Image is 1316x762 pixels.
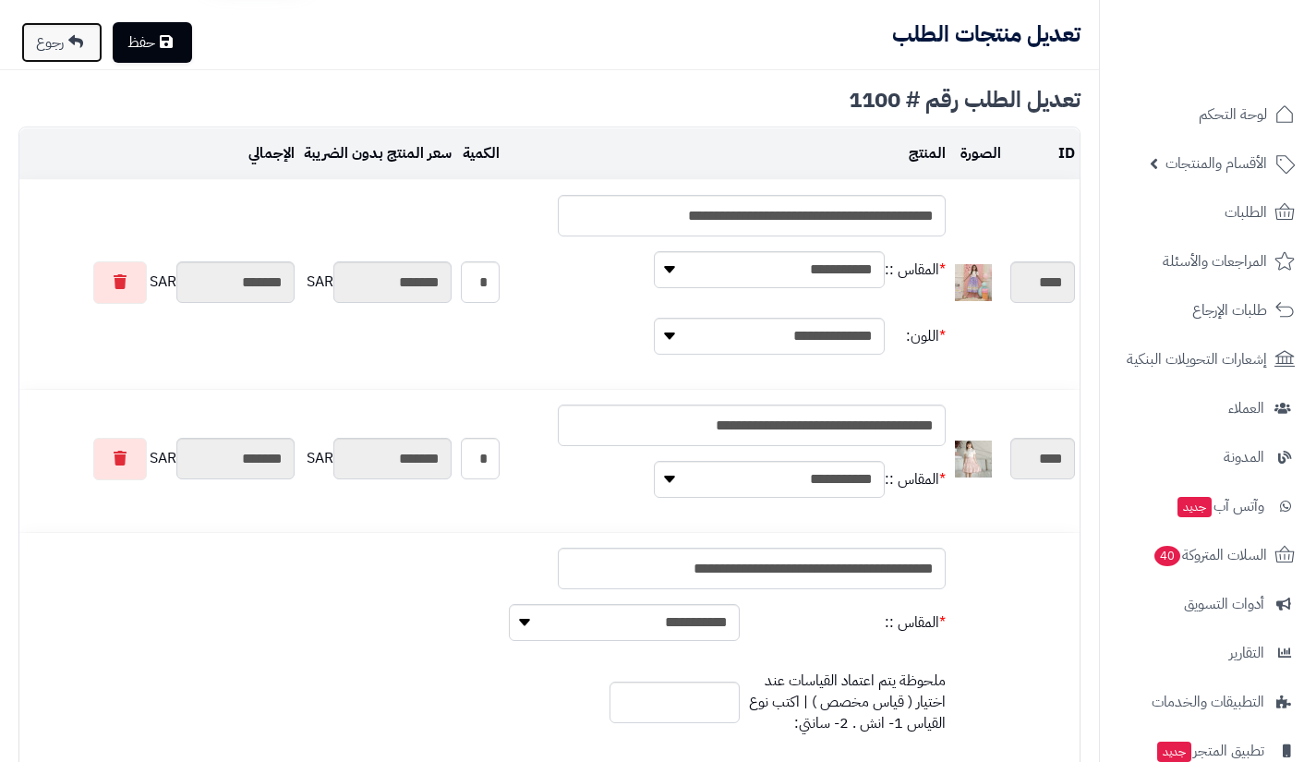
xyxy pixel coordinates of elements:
td: سعر المنتج بدون الضريبة [299,128,456,179]
span: الطلبات [1225,200,1267,225]
div: تعديل الطلب رقم # 1100 [18,89,1081,111]
span: العملاء [1228,395,1264,421]
img: 1739176745-IMG_7271-40x40.jpeg [955,441,992,478]
div: SAR [304,261,452,303]
div: SAR [304,438,452,479]
a: رجوع [21,22,103,63]
td: اللون: [885,303,946,369]
td: المقاس :: [885,446,946,513]
div: SAR [24,261,295,304]
a: المراجعات والأسئلة [1111,239,1305,284]
td: ID [1006,128,1080,179]
a: التقارير [1111,631,1305,675]
a: لوحة التحكم [1111,92,1305,137]
span: جديد [1157,742,1191,762]
a: التطبيقات والخدمات [1111,680,1305,724]
span: المدونة [1224,444,1264,470]
a: وآتس آبجديد [1111,484,1305,528]
a: المدونة [1111,435,1305,479]
td: المنتج [504,128,950,179]
span: المراجعات والأسئلة [1163,248,1267,274]
td: الإجمالي [19,128,299,179]
span: لوحة التحكم [1199,102,1267,127]
a: العملاء [1111,386,1305,430]
a: أدوات التسويق [1111,582,1305,626]
div: SAR [24,438,295,480]
td: المقاس :: [885,236,946,303]
td: ملحوظة يتم اعتماد القياسات عند اختيار ( قياس مخصص ) | اكتب نوع القياس 1- انش . 2- سانتي: [740,656,946,749]
span: 40 [1154,546,1180,566]
td: الصورة [950,128,1006,179]
span: إشعارات التحويلات البنكية [1127,346,1267,372]
a: السلات المتروكة40 [1111,533,1305,577]
span: جديد [1177,497,1212,517]
span: طلبات الإرجاع [1192,297,1267,323]
span: وآتس آب [1176,493,1264,519]
span: السلات المتروكة [1153,542,1267,568]
a: إشعارات التحويلات البنكية [1111,337,1305,381]
span: التطبيقات والخدمات [1152,689,1264,715]
span: الأقسام والمنتجات [1165,151,1267,176]
td: الكمية [456,128,504,179]
a: طلبات الإرجاع [1111,288,1305,333]
b: تعديل منتجات الطلب [892,18,1081,51]
img: 1733583378-IMG_0853-40x40.jpeg [955,264,992,301]
a: حفظ [113,22,192,63]
td: المقاس :: [740,589,946,656]
img: logo-2.png [1190,45,1298,84]
a: الطلبات [1111,190,1305,235]
span: أدوات التسويق [1184,591,1264,617]
span: التقارير [1229,640,1264,666]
